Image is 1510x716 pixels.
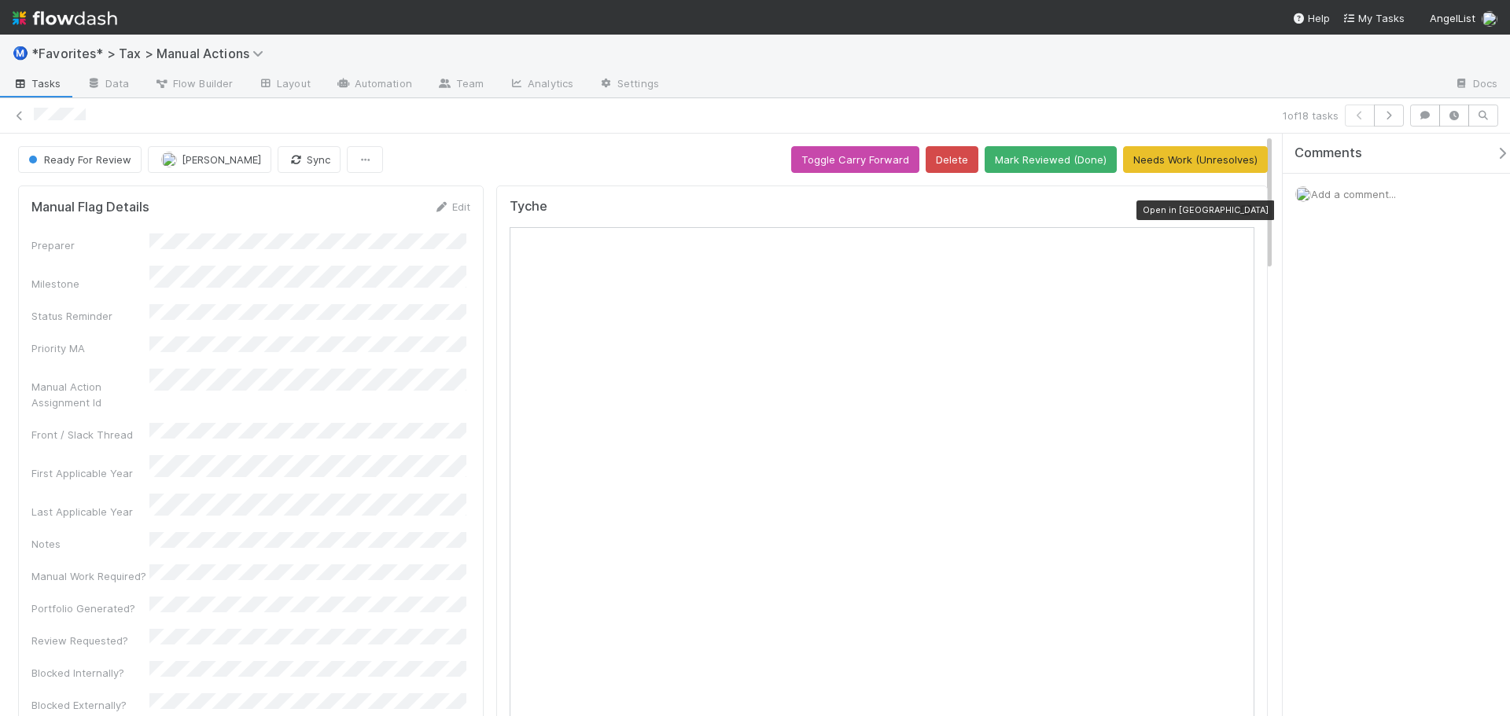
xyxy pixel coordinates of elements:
[74,72,142,97] a: Data
[31,276,149,292] div: Milestone
[13,5,117,31] img: logo-inverted-e16ddd16eac7371096b0.svg
[13,75,61,91] span: Tasks
[323,72,425,97] a: Automation
[1295,145,1362,161] span: Comments
[1442,72,1510,97] a: Docs
[791,146,919,173] button: Toggle Carry Forward
[148,146,271,173] button: [PERSON_NAME]
[1295,186,1311,202] img: avatar_37569647-1c78-4889-accf-88c08d42a236.png
[985,146,1117,173] button: Mark Reviewed (Done)
[31,465,149,481] div: First Applicable Year
[161,152,177,167] img: avatar_711f55b7-5a46-40da-996f-bc93b6b86381.png
[31,568,149,584] div: Manual Work Required?
[182,153,261,166] span: [PERSON_NAME]
[926,146,978,173] button: Delete
[31,340,149,356] div: Priority MA
[1311,188,1396,200] span: Add a comment...
[425,72,496,97] a: Team
[510,199,547,215] h5: Tyche
[1292,10,1330,26] div: Help
[31,379,149,410] div: Manual Action Assignment Id
[142,72,245,97] a: Flow Builder
[1482,11,1497,27] img: avatar_37569647-1c78-4889-accf-88c08d42a236.png
[31,237,149,253] div: Preparer
[31,504,149,520] div: Last Applicable Year
[31,427,149,442] div: Front / Slack Thread
[496,72,586,97] a: Analytics
[1342,10,1405,26] a: My Tasks
[1283,108,1339,123] span: 1 of 18 tasks
[433,200,470,213] a: Edit
[31,697,149,713] div: Blocked Externally?
[31,536,149,552] div: Notes
[31,665,149,681] div: Blocked Internally?
[245,72,323,97] a: Layout
[31,308,149,324] div: Status Reminder
[278,146,341,173] button: Sync
[31,600,149,616] div: Portfolio Generated?
[1123,146,1268,173] button: Needs Work (Unresolves)
[1342,12,1405,24] span: My Tasks
[154,75,233,91] span: Flow Builder
[1430,12,1475,24] span: AngelList
[31,46,271,61] span: *Favorites* > Tax > Manual Actions
[31,633,149,648] div: Review Requested?
[31,200,149,215] h5: Manual Flag Details
[586,72,672,97] a: Settings
[13,46,28,60] span: Ⓜ️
